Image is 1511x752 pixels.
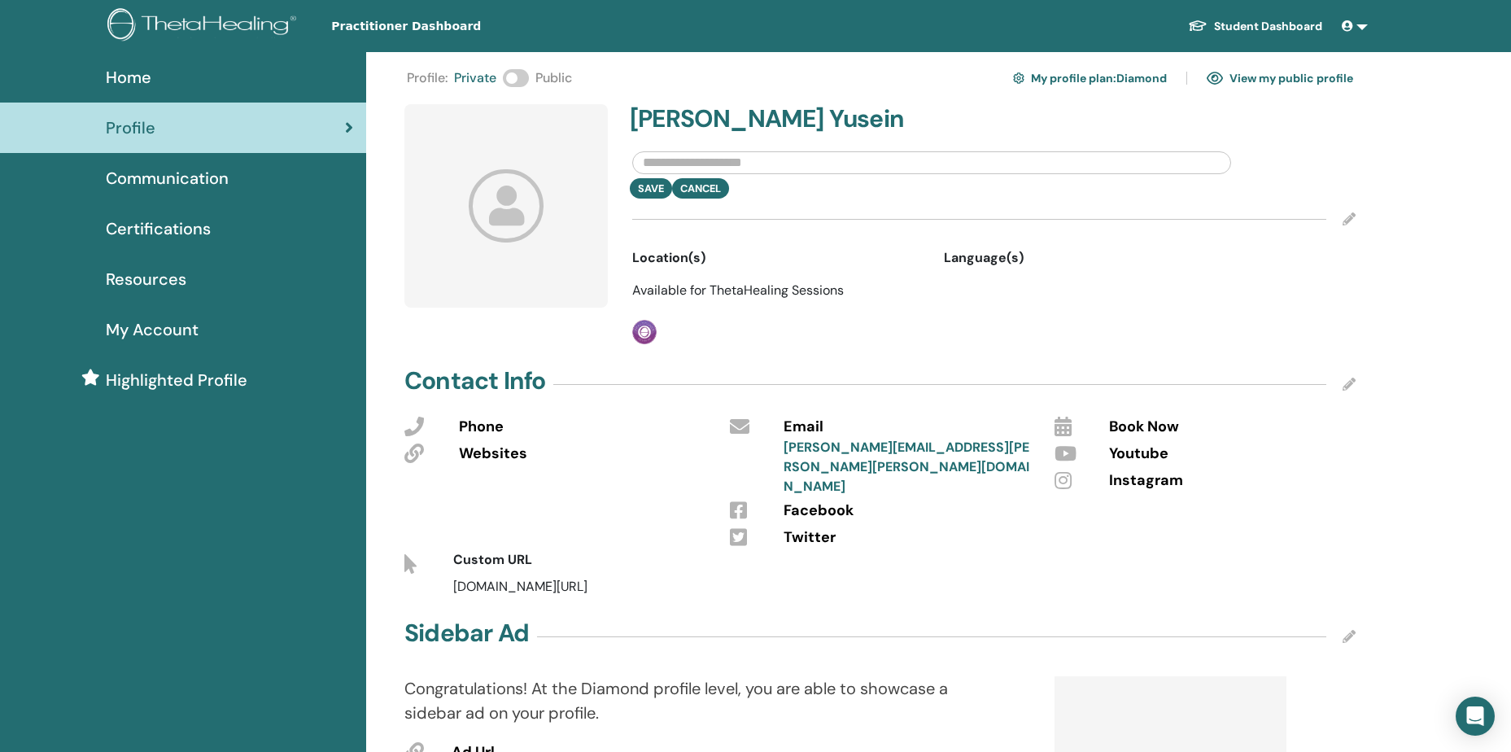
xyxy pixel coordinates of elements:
[784,527,836,549] span: Twitter
[784,417,823,438] span: Email
[632,248,705,268] span: Location(s)
[630,178,672,199] button: Save
[1109,444,1168,465] span: Youtube
[1207,71,1223,85] img: eye.svg
[106,116,155,140] span: Profile
[106,216,211,241] span: Certifications
[106,166,229,190] span: Communication
[535,68,572,88] span: Public
[459,444,527,465] span: Websites
[106,368,247,392] span: Highlighted Profile
[1013,65,1167,91] a: My profile plan:Diamond
[1175,11,1335,42] a: Student Dashboard
[106,267,186,291] span: Resources
[106,317,199,342] span: My Account
[672,178,729,199] button: Cancel
[106,65,151,90] span: Home
[107,8,302,45] img: logo.png
[407,68,448,88] span: Profile :
[453,551,532,568] span: Custom URL
[1456,697,1495,736] div: Open Intercom Messenger
[630,104,984,133] h4: [PERSON_NAME] Yusein
[1207,65,1353,91] a: View my public profile
[632,282,844,299] span: Available for ThetaHealing Sessions
[1013,70,1024,86] img: cog.svg
[404,619,529,648] h4: Sidebar Ad
[459,417,504,438] span: Phone
[1109,470,1183,492] span: Instagram
[404,676,949,725] p: Congratulations! At the Diamond profile level, you are able to showcase a sidebar ad on your prof...
[331,18,575,35] span: Practitioner Dashboard
[1109,417,1179,438] span: Book Now
[453,578,587,595] span: [DOMAIN_NAME][URL]
[454,68,496,88] span: Private
[404,366,545,396] h4: Contact Info
[1188,19,1207,33] img: graduation-cap-white.svg
[784,439,1029,495] a: [PERSON_NAME][EMAIL_ADDRESS][PERSON_NAME][PERSON_NAME][DOMAIN_NAME]
[784,501,854,522] span: Facebook
[944,248,1231,268] div: Language(s)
